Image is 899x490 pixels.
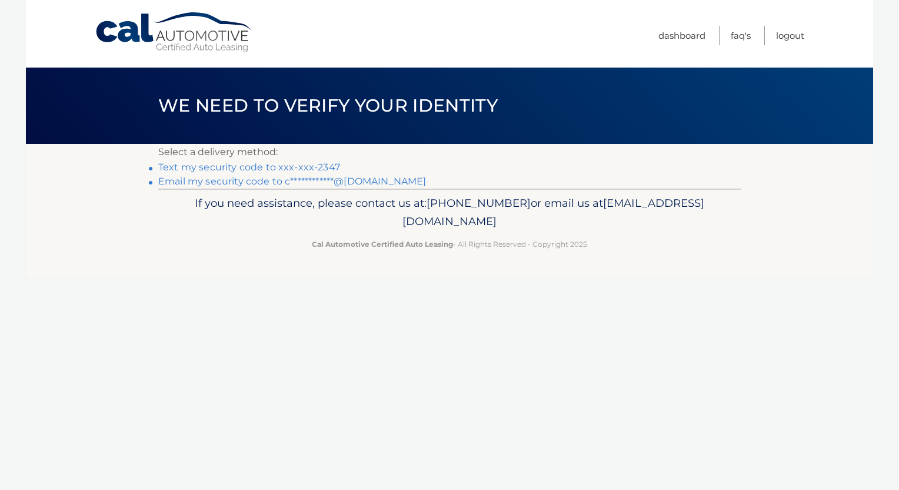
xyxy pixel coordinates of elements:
[158,95,498,116] span: We need to verify your identity
[776,26,804,45] a: Logout
[166,194,733,231] p: If you need assistance, please contact us at: or email us at
[312,240,453,249] strong: Cal Automotive Certified Auto Leasing
[158,144,741,160] p: Select a delivery method:
[166,238,733,250] p: - All Rights Reserved - Copyright 2025
[658,26,705,45] a: Dashboard
[95,12,254,53] a: Cal Automotive
[158,162,340,173] a: Text my security code to xxx-xxx-2347
[427,196,531,210] span: [PHONE_NUMBER]
[731,26,751,45] a: FAQ's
